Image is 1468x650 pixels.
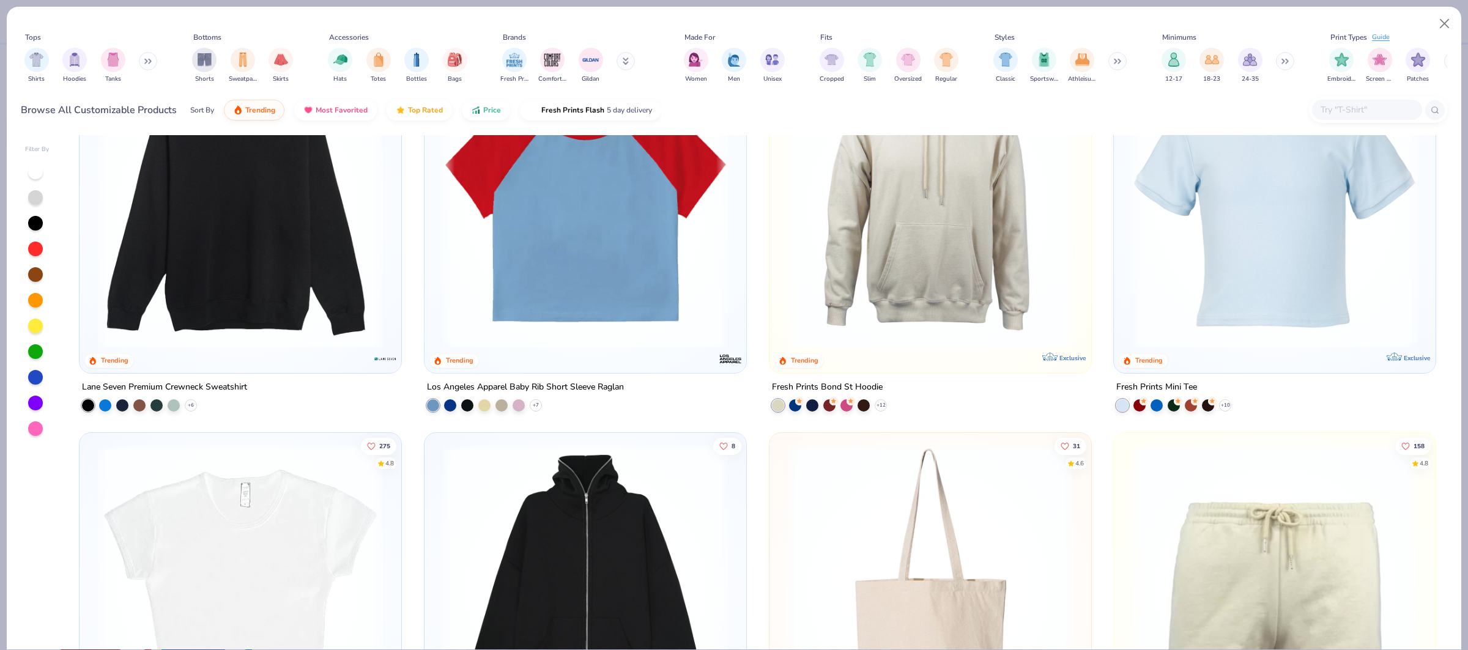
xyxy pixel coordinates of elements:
img: 12-17 Image [1167,53,1181,67]
img: Totes Image [372,53,385,67]
span: 31 [1073,443,1080,449]
span: Sportswear [1030,75,1058,84]
span: 12-17 [1165,75,1182,84]
span: Fresh Prints [500,75,528,84]
button: filter button [404,48,429,84]
button: filter button [1327,48,1355,84]
div: filter for Hoodies [62,48,87,84]
div: Made For [684,32,715,43]
span: Classic [996,75,1015,84]
img: flash.gif [529,105,539,115]
button: filter button [894,48,922,84]
button: filter button [269,48,293,84]
img: Hats Image [333,53,347,67]
div: filter for Bottles [404,48,429,84]
img: Sportswear Image [1037,53,1051,67]
span: Bags [448,75,462,84]
img: Shorts Image [198,53,212,67]
span: Tanks [105,75,121,84]
span: Trending [245,105,275,115]
div: filter for Tanks [101,48,125,84]
img: Sweatpants Image [236,53,250,67]
img: Cropped Image [825,53,839,67]
div: Fresh Prints Bond St Hoodie [772,379,883,394]
span: Cropped [820,75,844,84]
img: Screen Print Image [1373,53,1387,67]
button: filter button [1030,48,1058,84]
span: Exclusive [1404,353,1430,361]
img: 8f478216-4029-45fd-9955-0c7f7b28c4ae [782,63,1079,348]
span: Regular [935,75,957,84]
img: dcfe7741-dfbe-4acc-ad9a-3b0f92b71621 [1126,63,1423,348]
button: filter button [500,48,528,84]
div: Guide [1372,32,1390,43]
div: filter for Classic [993,48,1018,84]
button: filter button [101,48,125,84]
button: filter button [684,48,708,84]
span: 5 day delivery [607,103,652,117]
div: filter for Bags [443,48,467,84]
img: Athleisure Image [1075,53,1089,67]
button: filter button [579,48,603,84]
button: Close [1433,12,1456,35]
img: Bottles Image [410,53,423,67]
div: Minimums [1162,32,1196,43]
div: Browse All Customizable Products [21,103,177,117]
button: filter button [366,48,391,84]
div: filter for Slim [858,48,882,84]
button: Price [462,100,510,120]
span: Totes [371,75,386,84]
span: + 7 [533,401,539,408]
img: 24-35 Image [1243,53,1257,67]
button: filter button [1199,48,1224,84]
button: filter button [229,48,257,84]
button: filter button [1162,48,1186,84]
span: Comfort Colors [538,75,566,84]
div: Los Angeles Apparel Baby Rib Short Sleeve Raglan [427,379,624,394]
button: Top Rated [387,100,452,120]
div: filter for Patches [1406,48,1430,84]
img: Men Image [727,53,741,67]
img: Women Image [689,53,703,67]
button: filter button [934,48,958,84]
img: Los Angeles Apparel logo [718,346,743,371]
span: Exclusive [1059,353,1085,361]
button: filter button [1068,48,1096,84]
div: filter for Comfort Colors [538,48,566,84]
div: filter for Shirts [24,48,49,84]
span: Shirts [28,75,45,84]
button: filter button [858,48,882,84]
button: filter button [192,48,217,84]
div: Filter By [25,145,50,154]
span: Unisex [763,75,782,84]
button: filter button [993,48,1018,84]
span: Hats [333,75,347,84]
div: filter for Fresh Prints [500,48,528,84]
span: Shorts [195,75,214,84]
img: a81cae28-23d5-4574-8f74-712c9fc218bb [92,63,389,348]
img: Embroidery Image [1335,53,1349,67]
div: Fits [820,32,832,43]
span: Most Favorited [316,105,368,115]
span: Gildan [582,75,599,84]
div: filter for 18-23 [1199,48,1224,84]
img: Shirts Image [29,53,43,67]
span: Oversized [894,75,922,84]
img: Skirts Image [274,53,288,67]
span: + 10 [1221,401,1230,408]
button: filter button [722,48,746,84]
img: Fresh Prints Image [505,51,524,69]
div: Styles [995,32,1015,43]
div: filter for Unisex [760,48,785,84]
button: Like [1396,438,1431,455]
div: filter for Shorts [192,48,217,84]
button: Like [713,438,741,455]
span: 275 [379,443,390,449]
button: filter button [1406,48,1430,84]
button: filter button [1238,48,1262,84]
img: Comfort Colors Image [543,51,562,69]
span: 8 [732,443,735,449]
div: Sort By [190,105,214,116]
div: filter for 12-17 [1162,48,1186,84]
img: Unisex Image [765,53,779,67]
